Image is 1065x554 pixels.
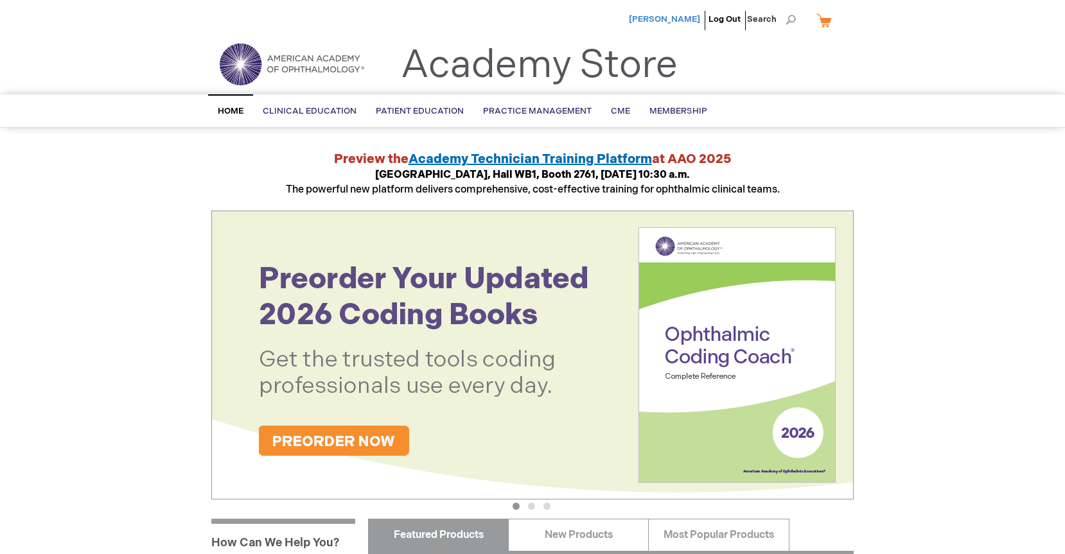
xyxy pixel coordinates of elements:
[286,169,780,196] span: The powerful new platform delivers comprehensive, cost-effective training for ophthalmic clinical...
[368,519,509,551] a: Featured Products
[375,169,690,181] strong: [GEOGRAPHIC_DATA], Hall WB1, Booth 2761, [DATE] 10:30 a.m.
[611,106,630,116] span: CME
[508,519,649,551] a: New Products
[334,151,732,167] strong: Preview the at AAO 2025
[528,503,535,510] button: 2 of 3
[709,14,741,24] a: Log Out
[629,14,700,24] a: [PERSON_NAME]
[376,106,464,116] span: Patient Education
[218,106,243,116] span: Home
[747,6,796,32] span: Search
[648,519,789,551] a: Most Popular Products
[401,42,678,89] a: Academy Store
[483,106,592,116] span: Practice Management
[409,151,652,167] a: Academy Technician Training Platform
[649,106,707,116] span: Membership
[263,106,356,116] span: Clinical Education
[513,503,520,510] button: 1 of 3
[543,503,550,510] button: 3 of 3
